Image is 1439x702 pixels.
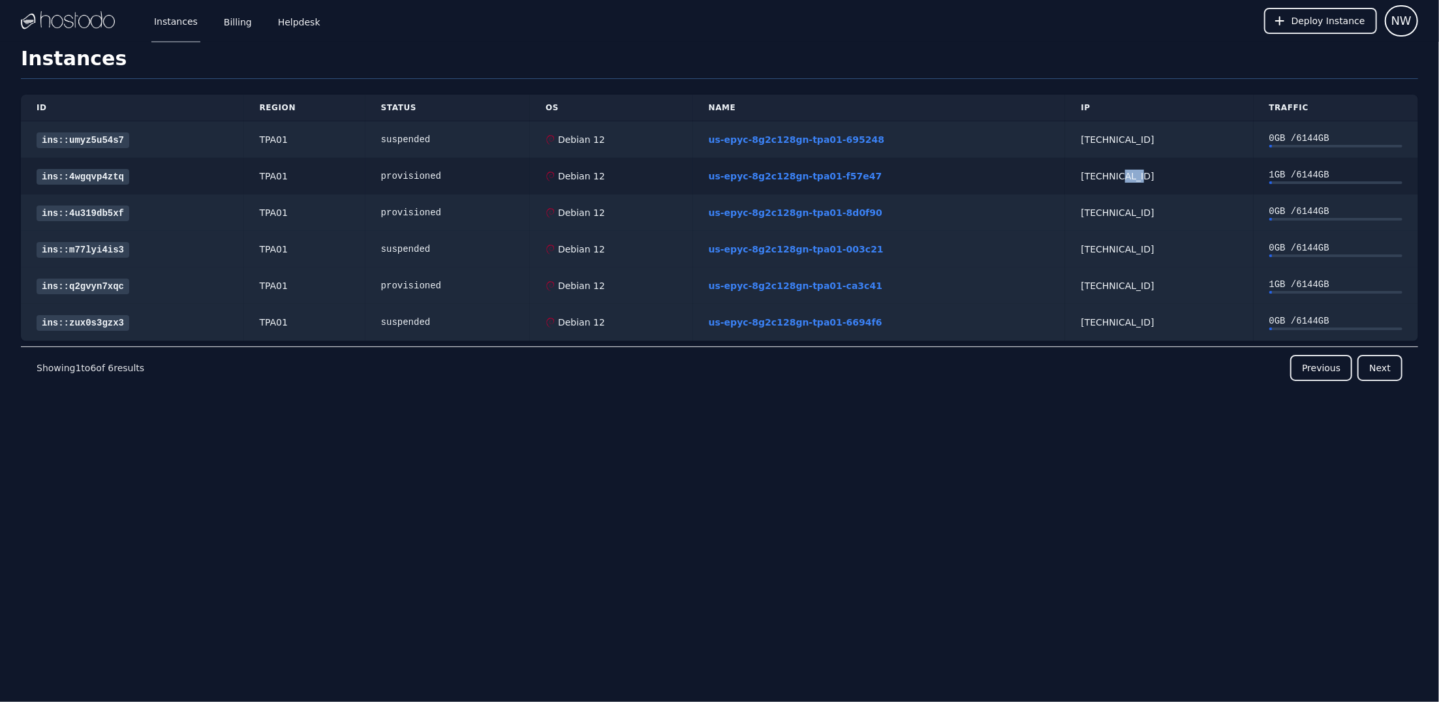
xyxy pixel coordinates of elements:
[1081,243,1237,256] div: [TECHNICAL_ID]
[37,361,144,374] p: Showing to of results
[546,318,555,328] img: Debian 12
[1081,170,1237,183] div: [TECHNICAL_ID]
[1081,279,1237,292] div: [TECHNICAL_ID]
[555,279,605,292] div: Debian 12
[1269,168,1402,181] div: 1 GB / 6144 GB
[21,47,1418,79] h1: Instances
[260,206,350,219] div: TPA01
[21,95,244,121] th: ID
[546,281,555,291] img: Debian 12
[1081,316,1237,329] div: [TECHNICAL_ID]
[546,135,555,145] img: Debian 12
[709,134,885,145] a: us-epyc-8g2c128gn-tpa01-695248
[108,363,114,373] span: 6
[37,279,129,294] a: ins::q2gvyn7xqc
[21,346,1418,389] nav: Pagination
[709,244,884,254] a: us-epyc-8g2c128gn-tpa01-003c21
[546,172,555,181] img: Debian 12
[260,279,350,292] div: TPA01
[555,133,605,146] div: Debian 12
[75,363,81,373] span: 1
[1081,133,1237,146] div: [TECHNICAL_ID]
[381,170,514,183] div: provisioned
[555,316,605,329] div: Debian 12
[1065,95,1253,121] th: IP
[1264,8,1377,34] button: Deploy Instance
[1385,5,1418,37] button: User menu
[1081,206,1237,219] div: [TECHNICAL_ID]
[555,243,605,256] div: Debian 12
[555,206,605,219] div: Debian 12
[37,132,129,148] a: ins::umyz5u54s7
[1269,278,1402,291] div: 1 GB / 6144 GB
[546,208,555,218] img: Debian 12
[1269,205,1402,218] div: 0 GB / 6144 GB
[709,317,882,328] a: us-epyc-8g2c128gn-tpa01-6694f6
[381,133,514,146] div: suspended
[1269,314,1402,328] div: 0 GB / 6144 GB
[1292,14,1365,27] span: Deploy Instance
[244,95,365,121] th: Region
[693,95,1066,121] th: Name
[37,206,129,221] a: ins::4u319db5xf
[709,207,882,218] a: us-epyc-8g2c128gn-tpa01-8d0f90
[260,316,350,329] div: TPA01
[381,316,514,329] div: suspended
[546,245,555,254] img: Debian 12
[1391,12,1412,30] span: NW
[37,242,129,258] a: ins::m77lyi4is3
[555,170,605,183] div: Debian 12
[260,133,350,146] div: TPA01
[37,315,129,331] a: ins::zux0s3gzx3
[1269,132,1402,145] div: 0 GB / 6144 GB
[37,169,129,185] a: ins::4wgqvp4ztq
[381,279,514,292] div: provisioned
[1269,241,1402,254] div: 0 GB / 6144 GB
[21,11,115,31] img: Logo
[365,95,530,121] th: Status
[530,95,693,121] th: OS
[90,363,96,373] span: 6
[260,170,350,183] div: TPA01
[381,206,514,219] div: provisioned
[1254,95,1418,121] th: Traffic
[1290,355,1352,381] button: Previous
[709,171,882,181] a: us-epyc-8g2c128gn-tpa01-f57e47
[260,243,350,256] div: TPA01
[709,281,882,291] a: us-epyc-8g2c128gn-tpa01-ca3c41
[1357,355,1402,381] button: Next
[381,243,514,256] div: suspended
